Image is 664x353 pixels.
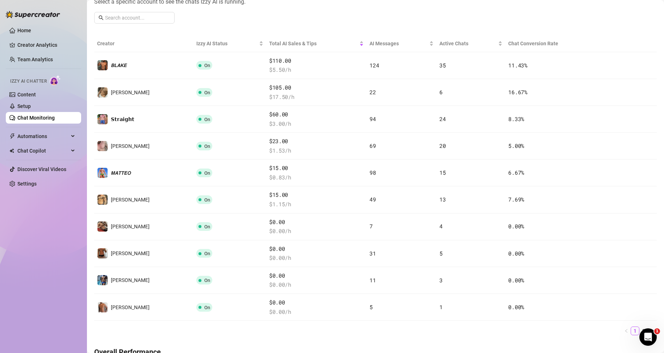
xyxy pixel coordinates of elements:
span: 98 [369,169,376,176]
span: On [204,224,210,229]
a: Discover Viral Videos [17,166,66,172]
img: Dylan [97,221,108,232]
img: 𝙅𝙊𝙀 [97,195,108,205]
span: On [204,170,210,176]
span: 20 [439,142,446,149]
span: $ 0.00 /h [269,281,364,289]
span: 6.67 % [508,169,524,176]
span: $0.00 [269,218,364,227]
span: 5.00 % [508,142,524,149]
span: $15.00 [269,191,364,199]
th: Creator [94,35,193,52]
img: 𝘽𝙇𝘼𝙆𝙀 [97,60,108,70]
span: left [624,329,628,333]
img: 𝙈𝘼𝙏𝙏𝙀𝙊 [97,168,108,178]
span: Izzy AI Chatter [10,78,47,85]
span: 8.33 % [508,115,524,122]
a: Creator Analytics [17,39,75,51]
span: 16.67 % [508,88,527,96]
span: 6 [439,88,443,96]
span: $ 5.50 /h [269,66,364,74]
span: On [204,305,210,310]
img: AI Chatter [50,75,61,86]
span: 124 [369,62,379,69]
span: On [204,197,210,203]
span: 7 [369,223,373,230]
span: AI Messages [369,40,427,47]
span: $0.00 [269,245,364,253]
img: Michael [97,141,108,151]
span: 𝘽𝙇𝘼𝙆𝙀 [111,62,127,68]
span: 11.43 % [508,62,527,69]
a: Settings [17,181,37,187]
span: Chat Copilot [17,145,69,157]
span: 0.00 % [508,250,524,257]
span: $ 0.83 /h [269,173,364,182]
span: $0.00 [269,271,364,280]
input: Search account... [105,14,170,22]
span: 24 [439,115,446,122]
span: $23.00 [269,137,364,146]
a: 2 [640,327,648,335]
iframe: Intercom live chat [639,328,657,346]
span: [PERSON_NAME] [111,277,150,283]
span: $ 1.15 /h [269,200,364,209]
a: Chat Monitoring [17,115,55,121]
th: Active Chats [437,35,506,52]
a: Content [17,92,36,97]
span: $105.00 [269,83,364,92]
span: [PERSON_NAME] [111,224,150,229]
img: Nathan [97,302,108,312]
img: Chat Copilot [9,148,14,153]
span: $0.00 [269,298,364,307]
span: 15 [439,169,446,176]
span: 11 [369,277,376,284]
span: 5 [369,303,373,311]
button: left [622,327,631,335]
span: On [204,90,210,95]
span: 0.00 % [508,303,524,311]
span: 49 [369,196,376,203]
th: Total AI Sales & Tips [266,35,367,52]
span: Izzy AI Status [196,40,258,47]
span: On [204,63,210,68]
span: On [204,278,210,283]
span: $110.00 [269,57,364,65]
span: Total AI Sales & Tips [269,40,358,47]
span: search [99,15,104,20]
a: Team Analytics [17,57,53,62]
img: 𝗦𝘁𝗿𝗮𝗶𝗴𝗵𝘁 [97,114,108,124]
a: 1 [631,327,639,335]
span: $60.00 [269,110,364,119]
span: $ 1.53 /h [269,146,364,155]
span: 31 [369,250,376,257]
span: [PERSON_NAME] [111,197,150,203]
img: logo-BBDzfeDw.svg [6,11,60,18]
span: $ 17.50 /h [269,93,364,101]
span: 1 [439,303,443,311]
span: [PERSON_NAME] [111,90,150,95]
span: 4 [439,223,443,230]
img: Anthony [97,248,108,258]
a: Setup [17,103,31,109]
span: 1 [654,328,660,334]
span: 0.00 % [508,277,524,284]
span: 69 [369,142,376,149]
span: $15.00 [269,164,364,173]
button: right [648,327,657,335]
img: Arthur [97,275,108,285]
span: $ 0.00 /h [269,227,364,236]
span: 94 [369,115,376,122]
a: Home [17,28,31,33]
span: 𝗦𝘁𝗿𝗮𝗶𝗴𝗵𝘁 [111,116,134,122]
span: 35 [439,62,446,69]
li: Previous Page [622,327,631,335]
span: [PERSON_NAME] [111,143,150,149]
li: Next Page [648,327,657,335]
span: Automations [17,130,69,142]
span: 22 [369,88,376,96]
span: $ 0.00 /h [269,308,364,316]
span: 7.69 % [508,196,524,203]
span: 13 [439,196,446,203]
